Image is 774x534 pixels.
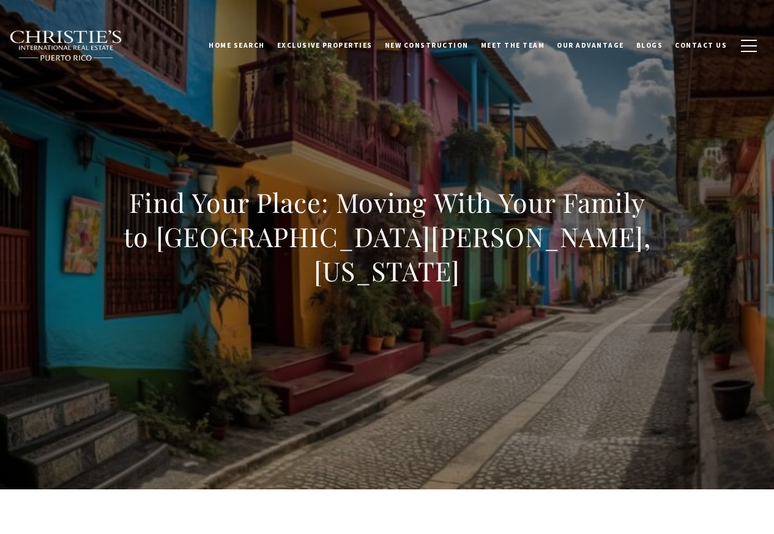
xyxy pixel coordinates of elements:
span: Contact Us [675,41,727,50]
a: Our Advantage [551,30,630,61]
img: Christie's International Real Estate black text logo [9,30,123,62]
span: Our Advantage [557,41,624,50]
a: Meet the Team [475,30,551,61]
a: Exclusive Properties [271,30,379,61]
a: New Construction [379,30,475,61]
a: Home Search [203,30,271,61]
a: Blogs [630,30,669,61]
span: Exclusive Properties [277,41,373,50]
span: Blogs [636,41,663,50]
span: New Construction [385,41,469,50]
h1: Find Your Place: Moving With Your Family to [GEOGRAPHIC_DATA][PERSON_NAME], [US_STATE] [117,185,657,288]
